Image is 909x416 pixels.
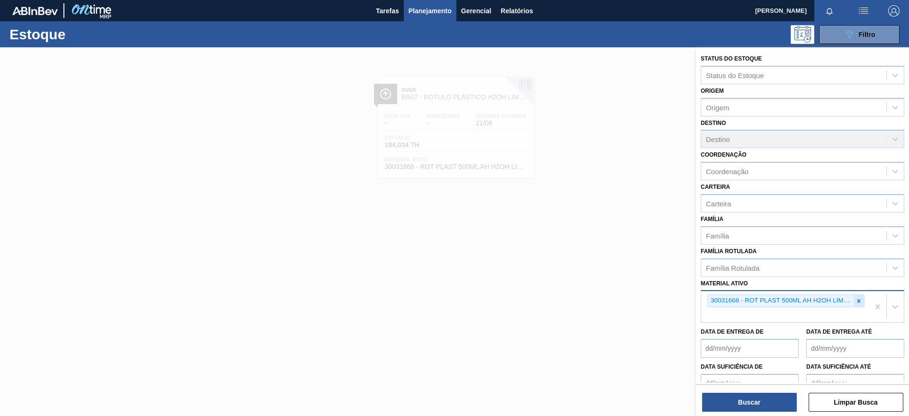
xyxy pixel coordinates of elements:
div: Família Rotulada [706,264,759,272]
img: TNhmsLtSVTkK8tSr43FrP2fwEKptu5GPRR3wAAAABJRU5ErkJggg== [12,7,58,15]
input: dd/mm/yyyy [701,374,799,393]
div: Carteira [706,199,731,207]
span: Relatórios [501,5,533,17]
button: Notificações [814,4,845,18]
label: Família [701,216,723,222]
label: Data suficiência de [701,363,763,370]
label: Data de Entrega de [701,328,764,335]
div: Status do Estoque [706,71,764,79]
img: Logout [888,5,900,17]
label: Data suficiência até [806,363,871,370]
div: Coordenação [706,168,749,176]
input: dd/mm/yyyy [806,339,904,358]
span: Planejamento [409,5,452,17]
div: Pogramando: nenhum usuário selecionado [791,25,814,44]
span: Tarefas [376,5,399,17]
label: Destino [701,120,726,126]
label: Coordenação [701,151,747,158]
img: userActions [858,5,869,17]
label: Status do Estoque [701,55,762,62]
div: Família [706,231,729,239]
label: Carteira [701,184,730,190]
label: Data de Entrega até [806,328,872,335]
span: Gerencial [461,5,491,17]
label: Origem [701,88,724,94]
h1: Estoque [9,29,151,40]
span: Filtro [859,31,875,38]
label: Material ativo [701,280,748,287]
div: 30031668 - ROT PLAST 500ML AH H2OH LIMAO IN211 [708,295,854,307]
button: Filtro [819,25,900,44]
div: Origem [706,103,729,111]
input: dd/mm/yyyy [701,339,799,358]
input: dd/mm/yyyy [806,374,904,393]
label: Família Rotulada [701,248,757,255]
